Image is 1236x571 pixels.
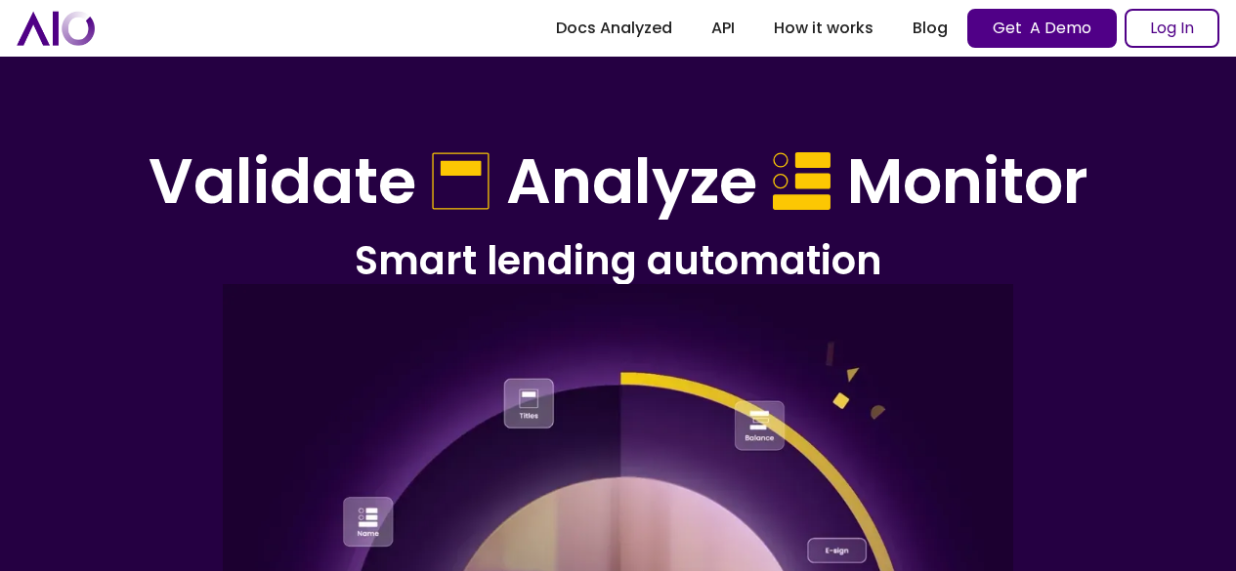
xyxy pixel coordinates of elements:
h1: Monitor [847,144,1088,220]
a: Log In [1125,9,1219,48]
h2: Smart lending automation [62,235,1175,286]
a: Get A Demo [967,9,1117,48]
a: Blog [893,11,967,46]
a: API [692,11,754,46]
a: How it works [754,11,893,46]
h1: Validate [149,144,416,220]
h1: Analyze [506,144,757,220]
a: home [17,11,95,45]
a: Docs Analyzed [536,11,692,46]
